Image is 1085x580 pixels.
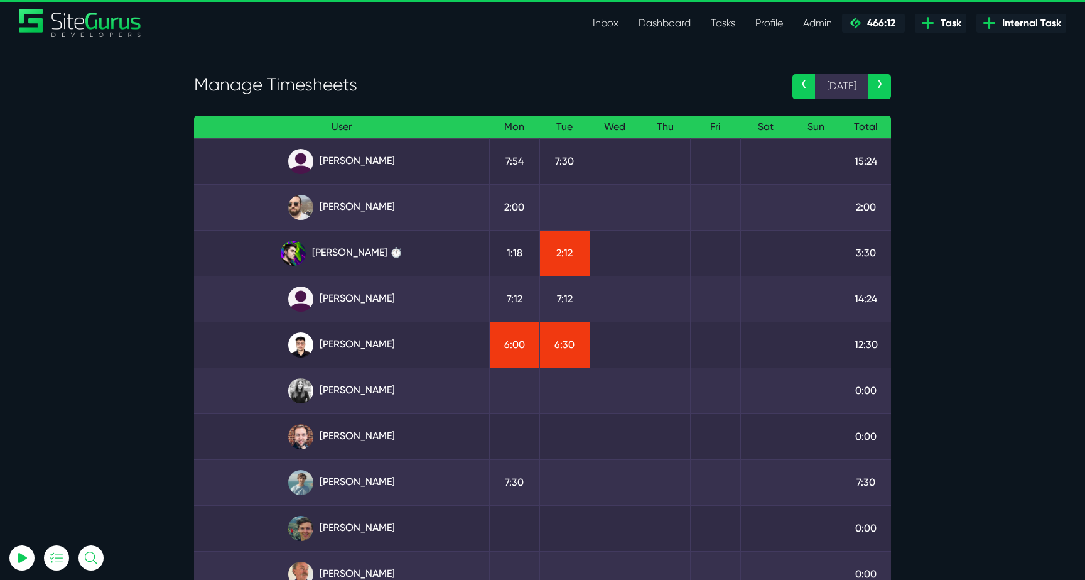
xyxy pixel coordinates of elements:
a: SiteGurus [19,9,142,37]
img: default_qrqg0b.png [288,149,313,174]
th: Sun [791,116,841,139]
a: › [868,74,891,99]
th: Mon [489,116,539,139]
th: Sat [740,116,791,139]
a: Internal Task [976,14,1066,33]
span: Task [936,16,961,31]
th: Thu [640,116,690,139]
a: Profile [745,11,793,36]
span: [DATE] [815,74,868,99]
td: 12:30 [841,322,891,368]
a: [PERSON_NAME] [204,149,479,174]
td: 0:00 [841,413,891,459]
th: Tue [539,116,590,139]
td: 6:00 [489,322,539,368]
td: 0:00 [841,368,891,413]
a: [PERSON_NAME] [204,424,479,449]
th: Fri [690,116,740,139]
a: [PERSON_NAME] [204,287,479,312]
a: Inbox [583,11,629,36]
img: esb8jb8dmrsykbqurfoz.jpg [288,516,313,541]
td: 6:30 [539,322,590,368]
td: 0:00 [841,505,891,551]
a: Task [915,14,966,33]
td: 2:12 [539,230,590,276]
a: Admin [793,11,842,36]
span: 466:12 [862,17,895,29]
img: Sitegurus Logo [19,9,142,37]
td: 1:18 [489,230,539,276]
th: Wed [590,116,640,139]
td: 7:12 [489,276,539,322]
img: rgqpcqpgtbr9fmz9rxmm.jpg [288,378,313,403]
th: User [194,116,489,139]
a: [PERSON_NAME] [204,332,479,358]
img: default_qrqg0b.png [288,287,313,312]
td: 7:54 [489,138,539,184]
td: 15:24 [841,138,891,184]
a: 466:12 [842,14,905,33]
td: 7:12 [539,276,590,322]
td: 7:30 [489,459,539,505]
h3: Manage Timesheets [194,74,774,96]
th: Total [841,116,891,139]
td: 3:30 [841,230,891,276]
td: 7:30 [539,138,590,184]
a: [PERSON_NAME] [204,470,479,495]
a: [PERSON_NAME] [204,195,479,220]
td: 2:00 [489,184,539,230]
a: Dashboard [629,11,701,36]
span: Internal Task [997,16,1061,31]
img: rxuxidhawjjb44sgel4e.png [281,241,306,266]
img: tfogtqcjwjterk6idyiu.jpg [288,424,313,449]
td: 7:30 [841,459,891,505]
a: ‹ [792,74,815,99]
a: [PERSON_NAME] ⏱️ [204,241,479,266]
td: 14:24 [841,276,891,322]
img: tkl4csrki1nqjgf0pb1z.png [288,470,313,495]
td: 2:00 [841,184,891,230]
a: Tasks [701,11,745,36]
a: [PERSON_NAME] [204,516,479,541]
img: xv1kmavyemxtguplm5ir.png [288,332,313,358]
img: ublsy46zpoyz6muduycb.jpg [288,195,313,220]
a: [PERSON_NAME] [204,378,479,403]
